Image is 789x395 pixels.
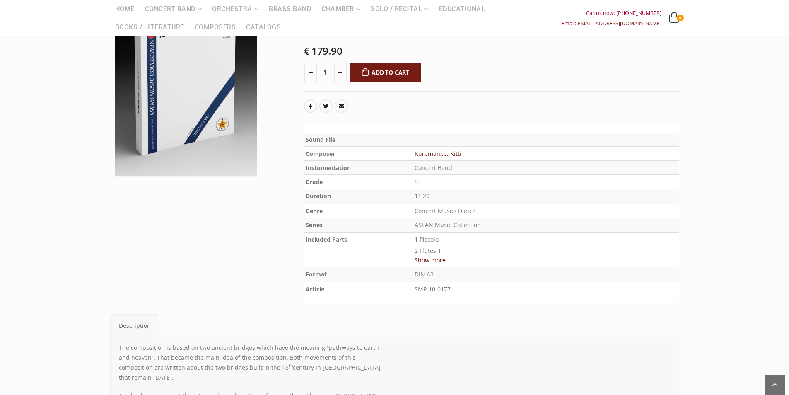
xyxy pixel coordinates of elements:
b: Included Parts [306,235,347,243]
a: Kuremanee, Kitti [415,150,461,158]
b: Format [306,270,327,278]
a: Facebook [304,99,317,113]
b: Sound File [306,136,335,143]
td: Concert Music/ Dance [413,204,679,218]
a: Twitter [319,99,333,113]
input: Product quantity [316,63,335,82]
p: ASEAN Music Collection [415,220,678,231]
b: Grade [306,178,323,186]
b: Series [306,221,323,229]
p: The composition is based on two ancient bridges which have the meaning “pathways to earth and hea... [119,343,388,383]
b: Duration [306,192,331,200]
sup: th [289,363,293,368]
a: Description [110,314,159,337]
b: Genre [306,207,323,215]
button: Show more [415,255,446,265]
a: Composers [190,18,241,36]
button: - [304,63,317,82]
a: [EMAIL_ADDRESS][DOMAIN_NAME] [576,20,661,27]
span: 0 [677,15,683,21]
td: 5 [413,175,679,189]
span: € [304,44,310,58]
b: Composer [306,150,335,158]
div: Email: [562,18,661,29]
button: Add to cart [350,63,421,82]
bdi: 179.90 [304,44,343,58]
a: Books / Literature [110,18,189,36]
div: Call us now: [PHONE_NUMBER] [562,8,661,18]
span: Description [119,322,151,330]
p: DIN A3 [415,269,678,280]
p: 11:20 [415,191,678,202]
p: SMP-10-0177 [415,284,678,295]
button: + [334,63,347,82]
td: Concert Band [413,161,679,175]
b: Instumentation [306,164,351,172]
a: Catalogs [241,18,286,36]
a: Email [335,99,348,113]
b: Article [306,285,324,293]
